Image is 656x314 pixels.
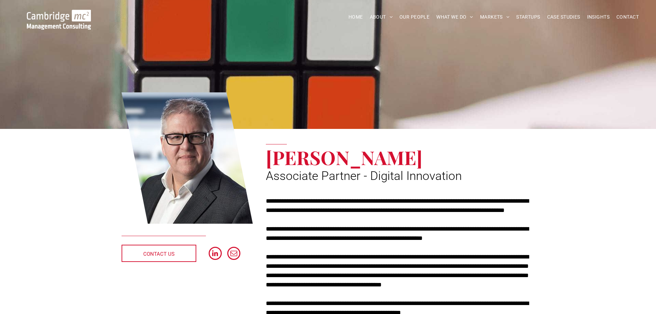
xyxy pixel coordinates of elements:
a: HOME [345,12,366,22]
a: Mike Hodgson | Associate Partner - Digital Innovation [122,91,253,225]
a: STARTUPS [513,12,543,22]
a: ABOUT [366,12,396,22]
a: email [227,247,240,262]
a: INSIGHTS [584,12,613,22]
img: Go to Homepage [27,10,91,30]
a: Your Business Transformed | Cambridge Management Consulting [27,11,91,18]
a: CONTACT US [122,245,196,262]
a: WHAT WE DO [433,12,477,22]
a: linkedin [209,247,222,262]
a: OUR PEOPLE [396,12,433,22]
span: CONTACT US [143,245,175,263]
a: CONTACT [613,12,642,22]
span: Associate Partner - Digital Innovation [266,169,462,183]
span: [PERSON_NAME] [266,144,423,170]
a: MARKETS [477,12,513,22]
a: CASE STUDIES [544,12,584,22]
